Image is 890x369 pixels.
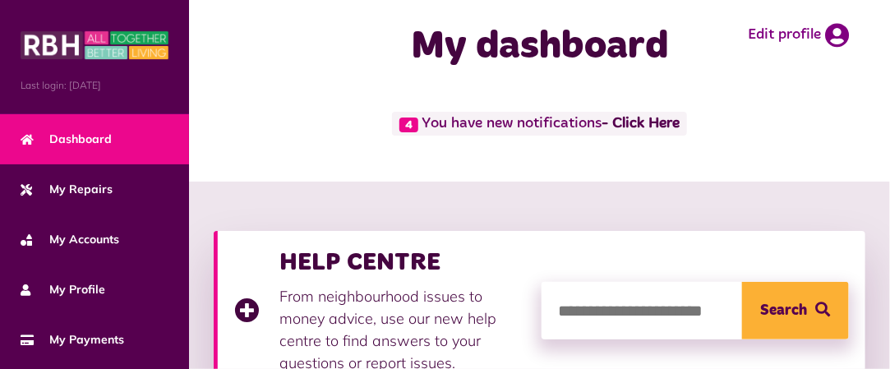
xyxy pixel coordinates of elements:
[21,131,112,148] span: Dashboard
[399,118,418,132] span: 4
[392,112,687,136] span: You have new notifications
[748,23,849,48] a: Edit profile
[21,331,124,348] span: My Payments
[21,29,168,62] img: MyRBH
[761,282,808,339] span: Search
[21,181,113,198] span: My Repairs
[279,247,525,277] h3: HELP CENTRE
[602,117,680,131] a: - Click Here
[21,231,119,248] span: My Accounts
[742,282,849,339] button: Search
[21,281,105,298] span: My Profile
[21,78,168,93] span: Last login: [DATE]
[270,23,809,71] h1: My dashboard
